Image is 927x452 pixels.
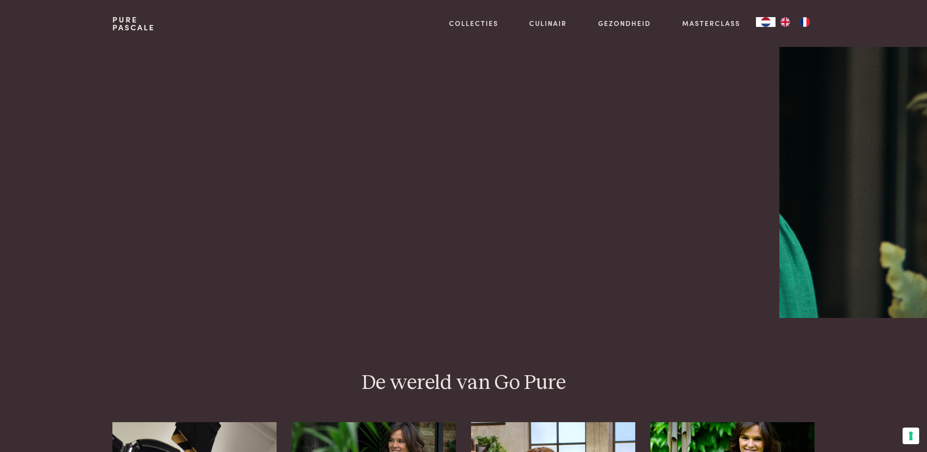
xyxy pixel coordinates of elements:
a: Collecties [449,18,498,28]
button: Uw voorkeuren voor toestemming voor trackingtechnologieën [903,428,919,444]
a: Masterclass [682,18,740,28]
a: NL [756,17,776,27]
a: PurePascale [112,16,155,31]
div: Language [756,17,776,27]
a: Culinair [529,18,567,28]
a: EN [776,17,795,27]
aside: Language selected: Nederlands [756,17,815,27]
a: Gezondheid [598,18,651,28]
a: FR [795,17,815,27]
ul: Language list [776,17,815,27]
h2: De wereld van Go Pure [112,370,814,396]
